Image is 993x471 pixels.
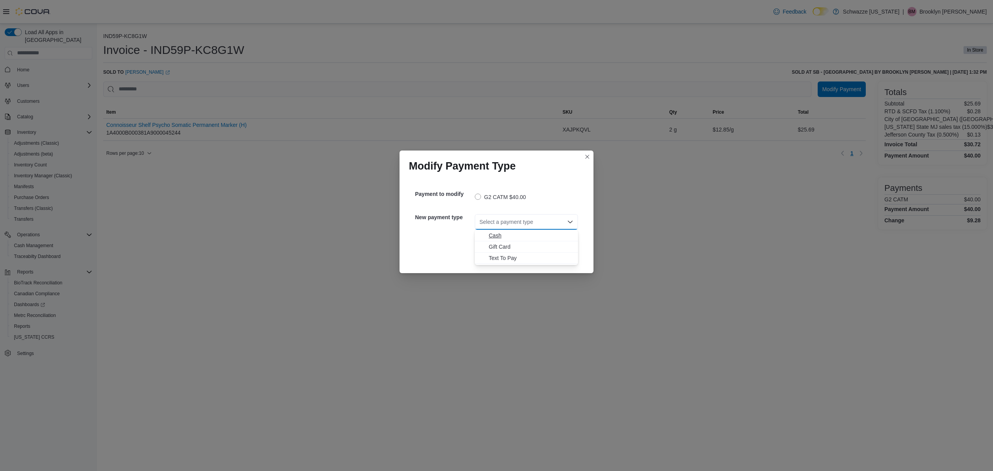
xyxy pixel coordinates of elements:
[479,217,480,227] input: Accessible screen reader label
[489,232,573,239] span: Cash
[415,210,473,225] h5: New payment type
[489,243,573,251] span: Gift Card
[475,230,578,241] button: Cash
[489,254,573,262] span: Text To Pay
[583,152,592,161] button: Closes this modal window
[415,186,473,202] h5: Payment to modify
[475,192,526,202] label: G2 CATM $40.00
[475,230,578,264] div: Choose from the following options
[475,241,578,253] button: Gift Card
[475,253,578,264] button: Text To Pay
[567,219,573,225] button: Close list of options
[409,160,516,172] h1: Modify Payment Type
